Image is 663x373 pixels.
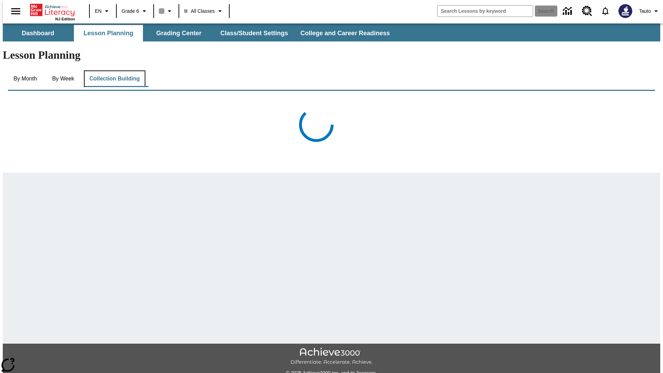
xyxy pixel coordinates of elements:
button: Class/Student Settings [215,25,294,41]
button: Grading Center [144,25,213,41]
button: Class: All Classes, Select your class [181,5,227,17]
button: College and Career Readiness [295,25,395,41]
h1: Lesson Planning [3,49,660,61]
span: EN [95,8,102,15]
button: Profile/Settings [636,5,663,17]
span: Grade 6 [122,8,139,15]
a: Resource Center, Will open in new tab [578,2,596,20]
span: Tauto [639,8,651,15]
button: By Month [8,70,42,87]
span: NJ Edition [55,17,75,21]
button: Lesson Planning [74,25,143,41]
input: search field [438,6,533,17]
div: SubNavbar [3,23,660,41]
a: Notifications [596,2,614,20]
a: Data Center [559,2,578,21]
a: Home [30,3,75,17]
button: Language: EN, Select a language [92,5,114,17]
div: SubNavbar [3,25,396,41]
button: By Week [46,70,80,87]
button: Select a new avatar [614,2,636,20]
div: Home [30,2,75,21]
img: Achieve3000 Differentiate Accelerate Achieve [290,348,373,365]
button: Grade: Grade 6, Select a grade [119,5,151,17]
button: Open side menu [6,1,26,21]
button: Collection Building [84,70,145,87]
span: All Classes [184,8,215,15]
button: Dashboard [3,25,73,41]
img: Avatar [618,4,632,18]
